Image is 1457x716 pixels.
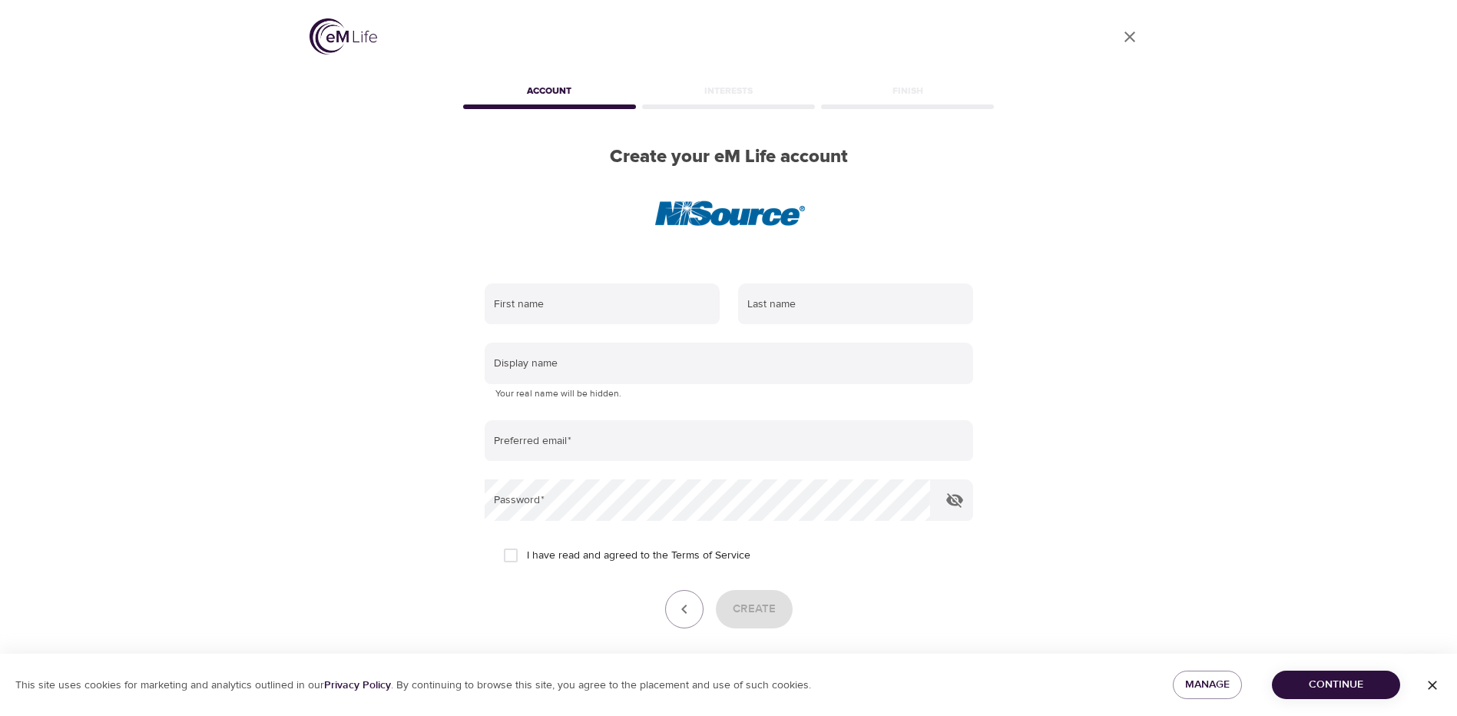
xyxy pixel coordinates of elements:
h2: Create your eM Life account [460,146,998,168]
button: Continue [1272,671,1400,699]
img: NiSource%20Icon.png [648,187,809,240]
p: Your real name will be hidden. [495,386,962,402]
a: Privacy Policy [324,678,391,692]
a: close [1111,18,1148,55]
span: Continue [1284,675,1388,694]
a: Terms of Service [671,548,750,564]
button: Manage [1173,671,1242,699]
span: Manage [1185,675,1230,694]
span: I have read and agreed to the [527,548,750,564]
img: logo [310,18,377,55]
